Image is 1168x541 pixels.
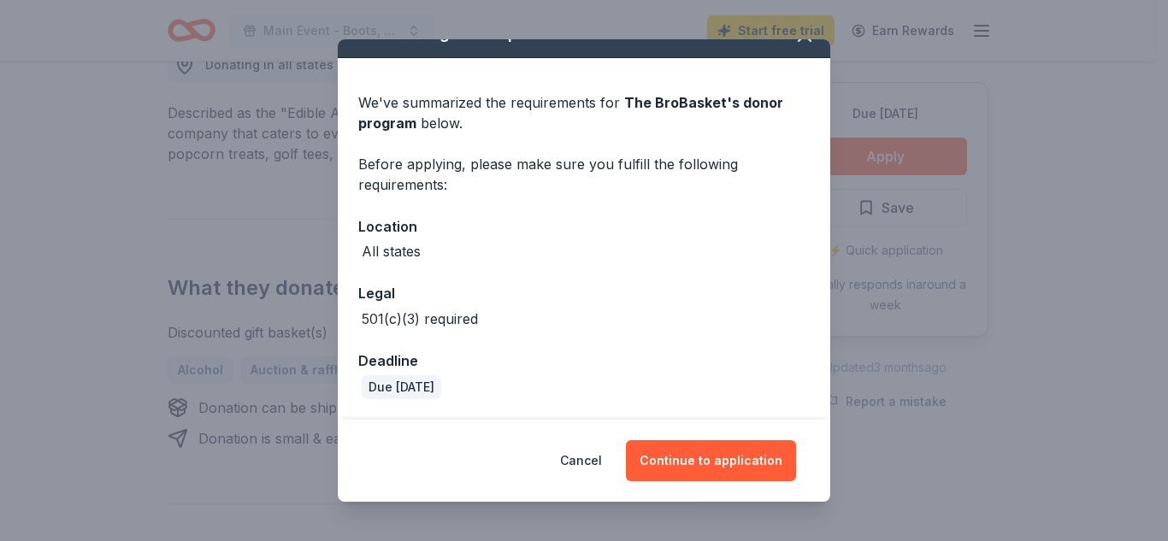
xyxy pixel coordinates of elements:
button: Continue to application [626,440,796,481]
button: Cancel [560,440,602,481]
div: 501(c)(3) required [362,309,478,329]
div: All states [362,241,421,262]
div: Deadline [358,350,810,372]
div: Due [DATE] [362,375,441,399]
div: Location [358,215,810,238]
div: We've summarized the requirements for below. [358,92,810,133]
div: Legal [358,282,810,304]
div: Before applying, please make sure you fulfill the following requirements: [358,154,810,195]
